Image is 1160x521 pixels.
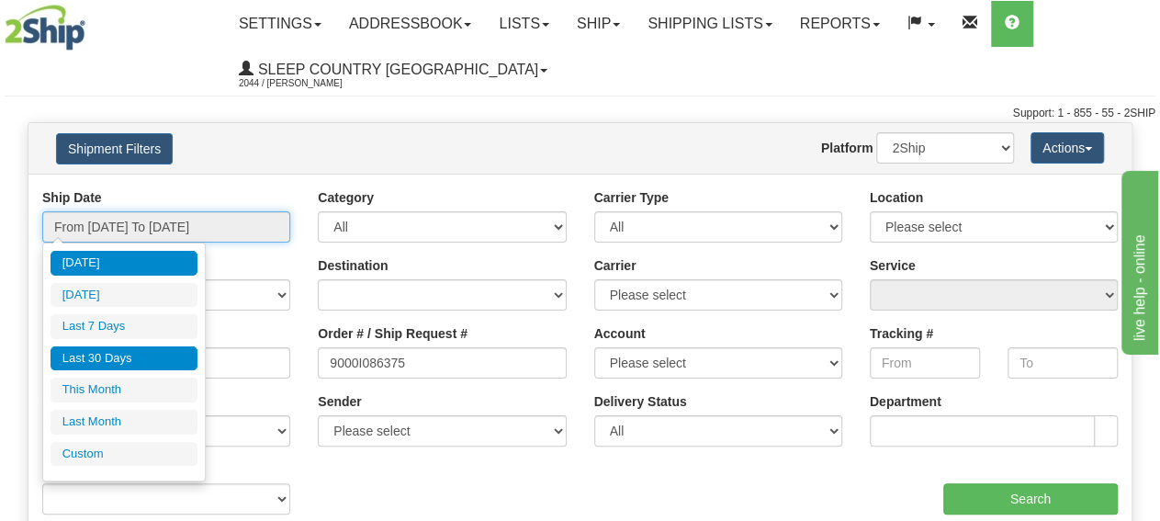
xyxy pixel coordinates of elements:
label: Destination [318,256,388,275]
input: To [1008,347,1118,379]
a: Reports [786,1,894,47]
input: From [870,347,980,379]
button: Actions [1030,132,1104,164]
img: logo2044.jpg [5,5,85,51]
label: Carrier Type [594,188,669,207]
li: Custom [51,442,197,467]
a: Settings [225,1,335,47]
span: 2044 / [PERSON_NAME] [239,74,377,93]
label: Ship Date [42,188,102,207]
label: Service [870,256,916,275]
li: This Month [51,378,197,402]
a: Sleep Country [GEOGRAPHIC_DATA] 2044 / [PERSON_NAME] [225,47,561,93]
label: Sender [318,392,361,411]
label: Tracking # [870,324,933,343]
iframe: chat widget [1118,166,1158,354]
span: Sleep Country [GEOGRAPHIC_DATA] [253,62,538,77]
a: Lists [485,1,562,47]
label: Location [870,188,923,207]
a: Addressbook [335,1,486,47]
button: Shipment Filters [56,133,173,164]
label: Category [318,188,374,207]
label: Department [870,392,941,411]
a: Ship [563,1,634,47]
li: Last 30 Days [51,346,197,371]
label: Delivery Status [594,392,687,411]
label: Platform [821,139,873,157]
a: Shipping lists [634,1,785,47]
input: Search [943,483,1118,515]
li: Last 7 Days [51,314,197,339]
li: Last Month [51,410,197,435]
label: Order # / Ship Request # [318,324,467,343]
label: Carrier [594,256,636,275]
div: live help - online [14,11,170,33]
li: [DATE] [51,283,197,308]
div: Support: 1 - 855 - 55 - 2SHIP [5,106,1155,121]
li: [DATE] [51,251,197,276]
label: Account [594,324,646,343]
